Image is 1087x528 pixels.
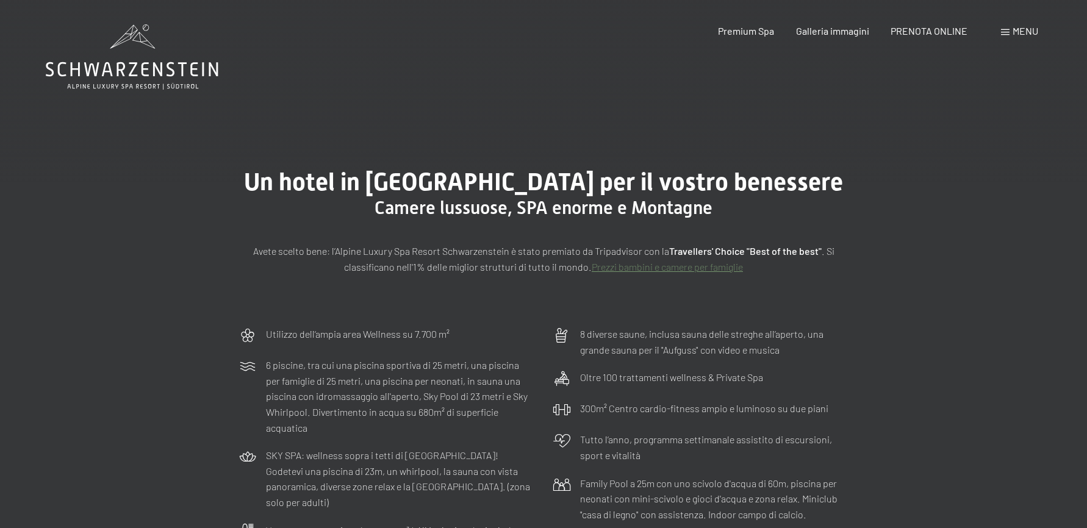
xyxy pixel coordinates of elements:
[580,326,848,357] p: 8 diverse saune, inclusa sauna delle streghe all’aperto, una grande sauna per il "Aufguss" con vi...
[718,25,774,37] a: Premium Spa
[592,261,743,273] a: Prezzi bambini e camere per famiglie
[266,357,534,435] p: 6 piscine, tra cui una piscina sportiva di 25 metri, una piscina per famiglie di 25 metri, una pi...
[796,25,869,37] a: Galleria immagini
[669,245,822,257] strong: Travellers' Choice "Best of the best"
[580,476,848,523] p: Family Pool a 25m con uno scivolo d'acqua di 60m, piscina per neonati con mini-scivolo e gioci d'...
[891,25,967,37] a: PRENOTA ONLINE
[580,369,763,385] p: Oltre 100 trattamenti wellness & Private Spa
[266,448,534,510] p: SKY SPA: wellness sopra i tetti di [GEOGRAPHIC_DATA]! Godetevi una piscina di 23m, un whirlpool, ...
[1013,25,1038,37] span: Menu
[244,168,843,196] span: Un hotel in [GEOGRAPHIC_DATA] per il vostro benessere
[239,243,848,274] p: Avete scelto bene: l’Alpine Luxury Spa Resort Schwarzenstein è stato premiato da Tripadvisor con ...
[580,401,828,416] p: 300m² Centro cardio-fitness ampio e luminoso su due piani
[375,197,712,218] span: Camere lussuose, SPA enorme e Montagne
[580,432,848,463] p: Tutto l’anno, programma settimanale assistito di escursioni, sport e vitalità
[266,326,450,342] p: Utilizzo dell‘ampia area Wellness su 7.700 m²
